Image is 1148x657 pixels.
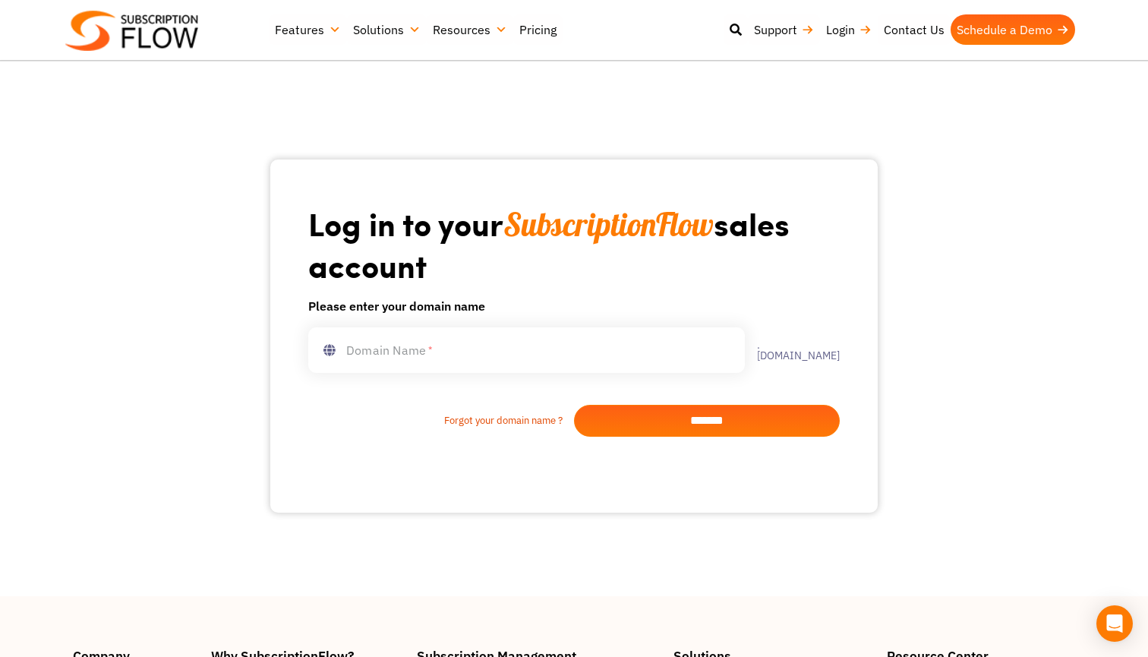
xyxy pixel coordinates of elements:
a: Login [820,14,878,45]
label: .[DOMAIN_NAME] [745,340,840,361]
a: Pricing [513,14,563,45]
h6: Please enter your domain name [308,297,840,315]
a: Schedule a Demo [951,14,1075,45]
a: Support [748,14,820,45]
div: Open Intercom Messenger [1096,605,1133,642]
a: Forgot your domain name ? [308,413,574,428]
span: SubscriptionFlow [503,204,714,245]
a: Features [269,14,347,45]
a: Contact Us [878,14,951,45]
a: Solutions [347,14,427,45]
a: Resources [427,14,513,45]
h1: Log in to your sales account [308,204,840,285]
img: Subscriptionflow [65,11,198,51]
